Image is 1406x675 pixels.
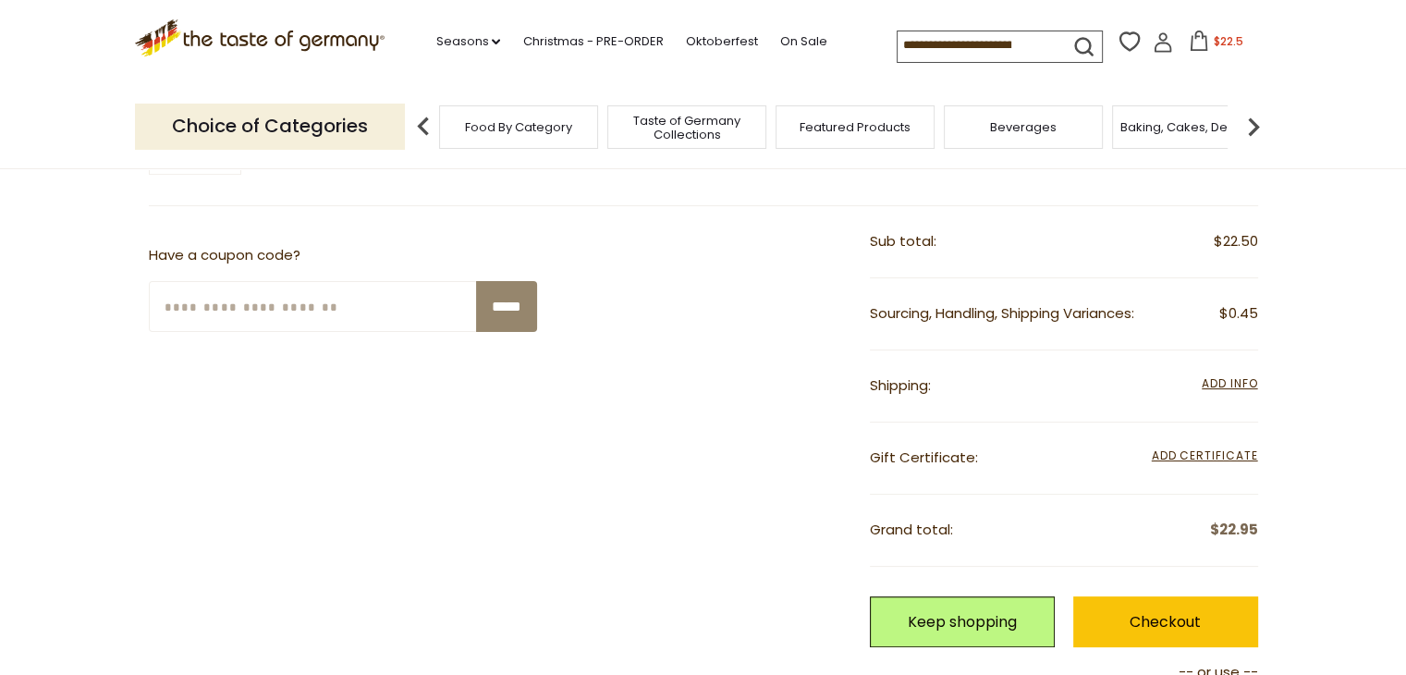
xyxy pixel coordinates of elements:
span: Grand total: [870,520,953,539]
button: $22.5 [1177,31,1255,58]
span: $0.45 [1219,302,1258,325]
a: Food By Category [465,120,572,134]
span: Sub total: [870,231,936,251]
img: next arrow [1235,108,1272,145]
span: Add Certificate [1152,447,1258,467]
span: Shipping: [870,375,931,395]
a: Oktoberfest [685,31,757,52]
a: Featured Products [800,120,911,134]
span: $22.95 [1210,519,1258,542]
span: Gift Certificate: [870,448,978,467]
p: Have a coupon code? [149,244,537,267]
span: Sourcing, Handling, Shipping Variances: [870,303,1134,323]
a: Taste of Germany Collections [613,114,761,141]
p: Choice of Categories [135,104,405,149]
span: $22.5 [1213,33,1242,49]
a: On Sale [779,31,826,52]
a: Seasons [435,31,500,52]
a: Baking, Cakes, Desserts [1120,120,1264,134]
a: Beverages [990,120,1057,134]
a: Christmas - PRE-ORDER [522,31,663,52]
a: Keep shopping [870,596,1055,647]
img: previous arrow [405,108,442,145]
span: $22.50 [1214,230,1258,253]
a: Checkout [1073,596,1258,647]
span: Add Info [1202,375,1257,391]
